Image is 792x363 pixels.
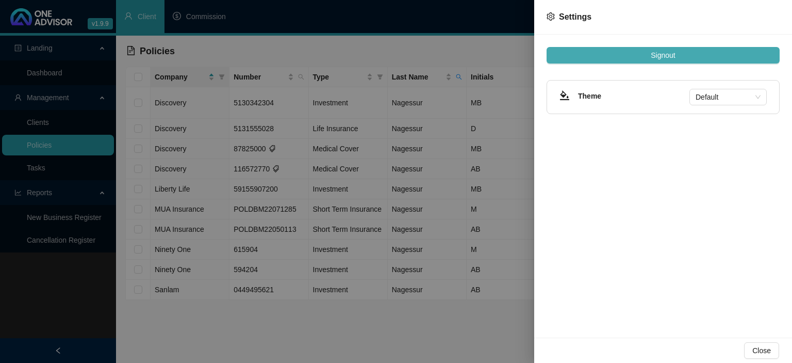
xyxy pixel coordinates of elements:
span: setting [547,12,555,21]
h4: Theme [578,90,689,102]
button: Close [744,342,779,359]
span: Settings [559,12,591,21]
button: Signout [547,47,780,64]
span: Close [752,345,771,356]
span: Signout [651,50,675,61]
span: bg-colors [559,90,570,101]
span: Default [696,89,761,105]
